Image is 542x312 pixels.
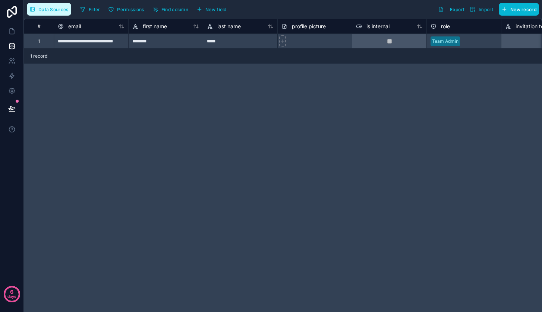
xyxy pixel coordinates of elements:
[27,3,71,16] button: Data Sources
[38,38,40,44] div: 1
[450,7,464,12] span: Export
[105,4,149,15] a: Permissions
[68,23,81,30] span: email
[441,23,450,30] span: role
[105,4,146,15] button: Permissions
[89,7,100,12] span: Filter
[435,3,467,16] button: Export
[161,7,188,12] span: Find column
[292,23,326,30] span: profile picture
[7,291,16,302] p: days
[117,7,144,12] span: Permissions
[217,23,241,30] span: last name
[496,3,539,16] a: New record
[150,4,191,15] button: Find column
[10,288,13,296] p: 6
[194,4,229,15] button: New field
[143,23,167,30] span: first name
[205,7,227,12] span: New field
[467,3,496,16] button: Import
[30,53,47,59] span: 1 record
[510,7,536,12] span: New record
[38,7,69,12] span: Data Sources
[30,23,48,29] div: #
[479,7,493,12] span: Import
[499,3,539,16] button: New record
[432,38,459,45] div: Team Admin
[366,23,390,30] span: is internal
[77,4,103,15] button: Filter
